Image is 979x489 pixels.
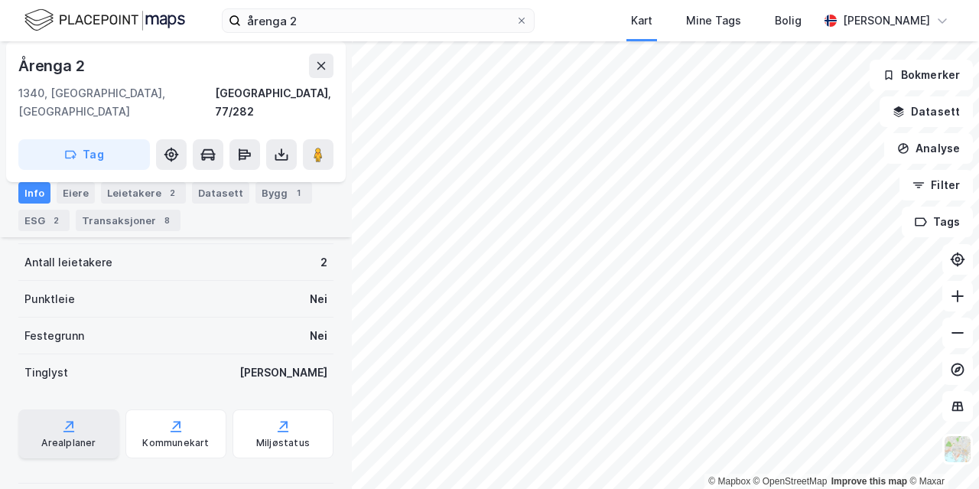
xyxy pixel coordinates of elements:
[18,210,70,231] div: ESG
[880,96,973,127] button: Datasett
[24,363,68,382] div: Tinglyst
[899,170,973,200] button: Filter
[24,290,75,308] div: Punktleie
[708,476,750,487] a: Mapbox
[310,290,327,308] div: Nei
[884,133,973,164] button: Analyse
[57,182,95,204] div: Eiere
[18,84,215,121] div: 1340, [GEOGRAPHIC_DATA], [GEOGRAPHIC_DATA]
[843,11,930,30] div: [PERSON_NAME]
[831,476,907,487] a: Improve this map
[903,416,979,489] iframe: Chat Widget
[775,11,802,30] div: Bolig
[241,9,516,32] input: Søk på adresse, matrikkel, gårdeiere, leietakere eller personer
[18,139,150,170] button: Tag
[18,54,87,78] div: Årenga 2
[18,182,50,204] div: Info
[24,253,112,272] div: Antall leietakere
[903,416,979,489] div: Kontrollprogram for chat
[24,327,84,345] div: Festegrunn
[870,60,973,90] button: Bokmerker
[686,11,741,30] div: Mine Tags
[24,7,185,34] img: logo.f888ab2527a4732fd821a326f86c7f29.svg
[239,363,327,382] div: [PERSON_NAME]
[310,327,327,345] div: Nei
[256,437,310,449] div: Miljøstatus
[76,210,181,231] div: Transaksjoner
[291,185,306,200] div: 1
[142,437,209,449] div: Kommunekart
[255,182,312,204] div: Bygg
[753,476,828,487] a: OpenStreetMap
[41,437,96,449] div: Arealplaner
[631,11,652,30] div: Kart
[159,213,174,228] div: 8
[101,182,186,204] div: Leietakere
[320,253,327,272] div: 2
[902,207,973,237] button: Tags
[215,84,333,121] div: [GEOGRAPHIC_DATA], 77/282
[164,185,180,200] div: 2
[192,182,249,204] div: Datasett
[48,213,63,228] div: 2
